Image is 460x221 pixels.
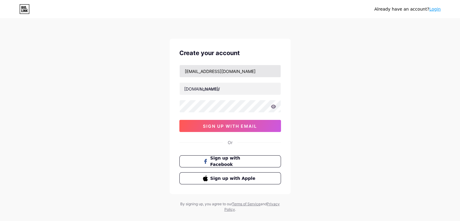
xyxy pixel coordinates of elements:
div: By signing up, you agree to our and . [179,201,282,212]
a: Terms of Service [232,202,260,206]
span: Sign up with Apple [210,175,257,182]
input: username [180,83,281,95]
span: sign up with email [203,124,257,129]
div: Create your account [179,48,281,58]
div: Already have an account? [374,6,441,12]
input: Email [180,65,281,77]
button: Sign up with Facebook [179,155,281,167]
span: Sign up with Facebook [210,155,257,168]
button: sign up with email [179,120,281,132]
div: [DOMAIN_NAME]/ [184,86,220,92]
a: Login [429,7,441,12]
div: Or [228,139,233,146]
button: Sign up with Apple [179,172,281,184]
